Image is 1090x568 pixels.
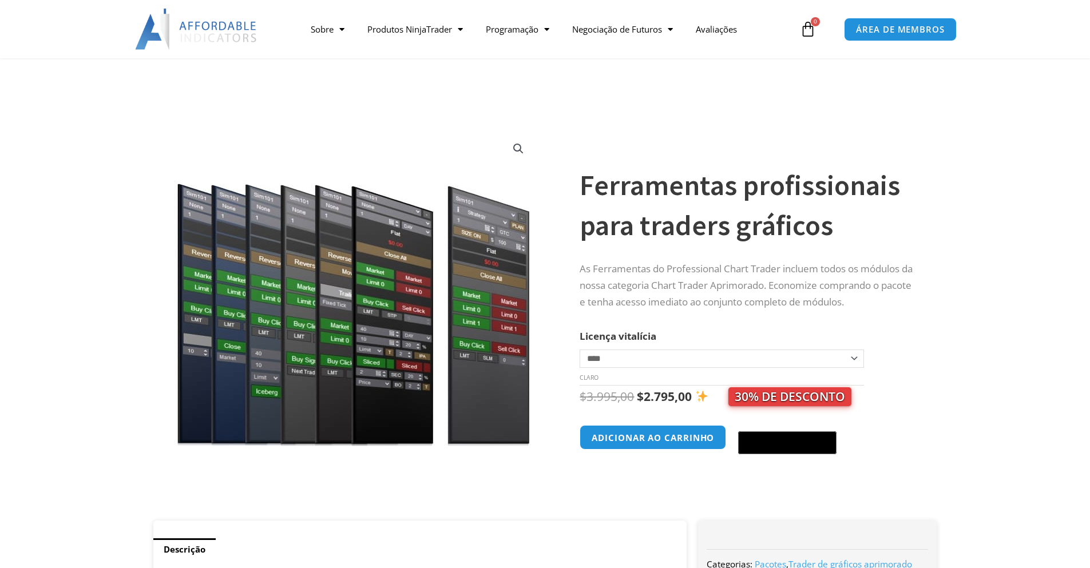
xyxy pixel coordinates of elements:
[164,543,205,555] font: Descrição
[738,431,837,454] button: Compre com GPay
[580,167,900,243] font: Ferramentas profissionais para traders gráficos
[696,23,737,35] font: Avaliações
[580,374,598,382] a: Limpar opções
[580,388,586,404] font: $
[572,23,662,35] font: Negociação de Futuros
[508,138,529,159] a: Ver galeria de imagens em tela cheia
[299,16,797,42] nav: Menu
[783,13,833,46] a: 0
[856,23,945,35] font: ÁREA DE MEMBROS
[637,388,644,404] font: $
[561,16,684,42] a: Negociação de Futuros
[356,16,474,42] a: Produtos NinjaTrader
[135,9,258,50] img: LogoAI | Indicadores Acessíveis – NinjaTrader
[580,374,598,382] font: Claro
[684,16,748,42] a: Avaliações
[580,329,656,343] font: Licença vitalícia
[644,388,692,404] font: 2.795,00
[580,262,913,308] font: As Ferramentas do Professional Chart Trader incluem todos os módulos da nossa categoria Chart Tra...
[736,423,839,428] iframe: Secure express checkout frame
[367,23,452,35] font: Produtos NinjaTrader
[169,130,537,446] img: ProfessionalToolsBundlePage
[311,23,334,35] font: Sobre
[586,388,634,404] font: 3.995,00
[696,390,708,402] img: ✨
[592,432,714,443] font: Adicionar ao carrinho
[580,464,914,475] iframe: Mensagem 1 do PayPal
[486,23,538,35] font: Programação
[844,18,957,41] a: ÁREA DE MEMBROS
[580,425,726,450] button: Adicionar ao carrinho
[814,17,817,25] font: 0
[474,16,561,42] a: Programação
[299,16,356,42] a: Sobre
[735,388,845,404] font: 30% DE DESCONTO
